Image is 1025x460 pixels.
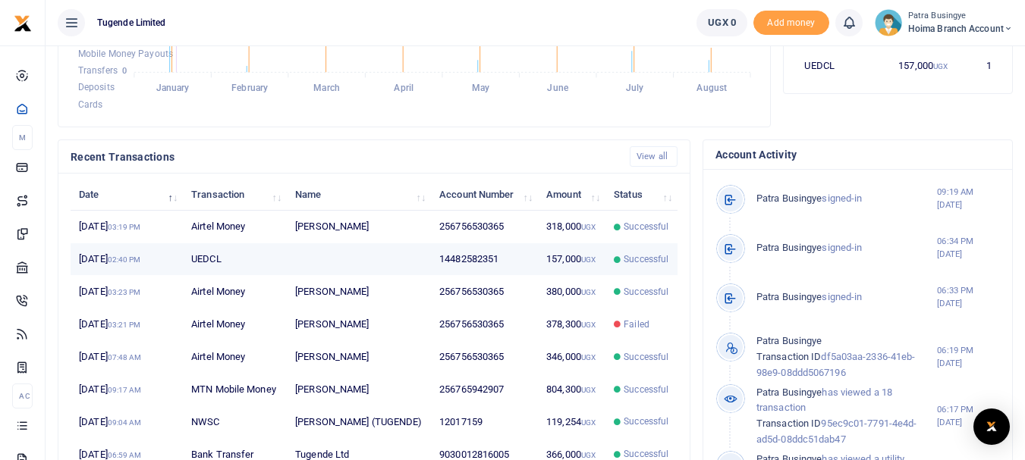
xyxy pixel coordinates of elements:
[122,66,127,76] tspan: 0
[624,252,668,266] span: Successful
[78,99,103,110] span: Cards
[756,335,822,346] span: Patra Busingye
[431,178,538,211] th: Account Number: activate to sort column ascending
[108,386,142,394] small: 09:17 AM
[313,83,340,94] tspan: March
[538,178,605,211] th: Amount: activate to sort column ascending
[696,83,727,94] tspan: August
[472,83,489,94] tspan: May
[756,333,937,380] p: df5a03aa-2336-41eb-98e9-08ddd5067196
[581,321,596,329] small: UGX
[71,149,618,165] h4: Recent Transactions
[71,276,183,308] td: [DATE]
[183,211,287,243] td: Airtel Money
[956,49,1000,81] td: 1
[287,178,431,211] th: Name: activate to sort column ascending
[756,191,937,207] p: signed-in
[756,291,822,302] span: Patra Busingye
[581,386,596,394] small: UGX
[183,341,287,374] td: Airtel Money
[756,240,937,256] p: signed-in
[626,83,643,94] tspan: July
[538,405,605,438] td: 119,254
[108,255,141,264] small: 02:40 PM
[624,318,649,331] span: Failed
[624,220,668,233] span: Successful
[753,16,829,27] a: Add money
[71,341,183,374] td: [DATE]
[287,276,431,308] td: [PERSON_NAME]
[431,308,538,341] td: 256756530365
[756,386,822,398] span: Patra Busingye
[937,186,1000,211] small: 09:19 AM [DATE]
[431,276,538,308] td: 256756530365
[71,178,183,211] th: Date: activate to sort column descending
[12,125,33,150] li: M
[108,288,141,296] small: 03:23 PM
[908,10,1013,23] small: Patra Busingye
[108,223,141,231] small: 03:19 PM
[756,192,822,204] span: Patra Busingye
[91,16,172,30] span: Tugende Limited
[937,344,1000,370] small: 06:19 PM [DATE]
[183,374,287,406] td: MTN Mobile Money
[538,276,605,308] td: 380,000
[581,353,596,361] small: UGX
[538,374,605,406] td: 804,300
[394,83,413,94] tspan: April
[605,178,678,211] th: Status: activate to sort column ascending
[108,451,142,459] small: 06:59 AM
[71,308,183,341] td: [DATE]
[14,17,32,28] a: logo-small logo-large logo-large
[624,383,668,396] span: Successful
[431,243,538,276] td: 14482582351
[183,178,287,211] th: Transaction: activate to sort column ascending
[231,83,268,94] tspan: February
[690,9,753,36] li: Wallet ballance
[715,146,1000,163] h4: Account Activity
[71,405,183,438] td: [DATE]
[973,408,1010,445] div: Open Intercom Messenger
[908,22,1013,36] span: Hoima Branch Account
[937,284,1000,310] small: 06:33 PM [DATE]
[78,83,115,93] span: Deposits
[581,418,596,427] small: UGX
[71,211,183,243] td: [DATE]
[696,9,747,36] a: UGX 0
[431,211,538,243] td: 256756530365
[875,9,1013,36] a: profile-user Patra Busingye Hoima Branch Account
[753,11,829,36] span: Add money
[431,374,538,406] td: 256765942907
[287,374,431,406] td: [PERSON_NAME]
[431,341,538,374] td: 256756530365
[630,146,678,167] a: View all
[753,11,829,36] li: Toup your wallet
[708,15,736,30] span: UGX 0
[875,9,902,36] img: profile-user
[538,243,605,276] td: 157,000
[624,350,668,364] span: Successful
[183,405,287,438] td: NWSC
[581,288,596,296] small: UGX
[156,83,190,94] tspan: January
[108,353,142,361] small: 07:48 AM
[108,418,142,427] small: 09:04 AM
[933,62,948,70] small: UGX
[183,243,287,276] td: UEDCL
[796,49,882,81] td: UEDCL
[937,403,1000,429] small: 06:17 PM [DATE]
[71,374,183,406] td: [DATE]
[287,211,431,243] td: [PERSON_NAME]
[12,383,33,408] li: Ac
[624,415,668,428] span: Successful
[108,321,141,329] small: 03:21 PM
[538,211,605,243] td: 318,000
[287,308,431,341] td: [PERSON_NAME]
[78,65,118,76] span: Transfers
[287,405,431,438] td: [PERSON_NAME] (TUGENDE)
[78,49,173,59] span: Mobile Money Payouts
[14,14,32,33] img: logo-small
[882,49,956,81] td: 157,000
[756,385,937,448] p: has viewed a 18 transaction 95ec9c01-7791-4e4d-ad5d-08ddc51dab47
[756,242,822,253] span: Patra Busingye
